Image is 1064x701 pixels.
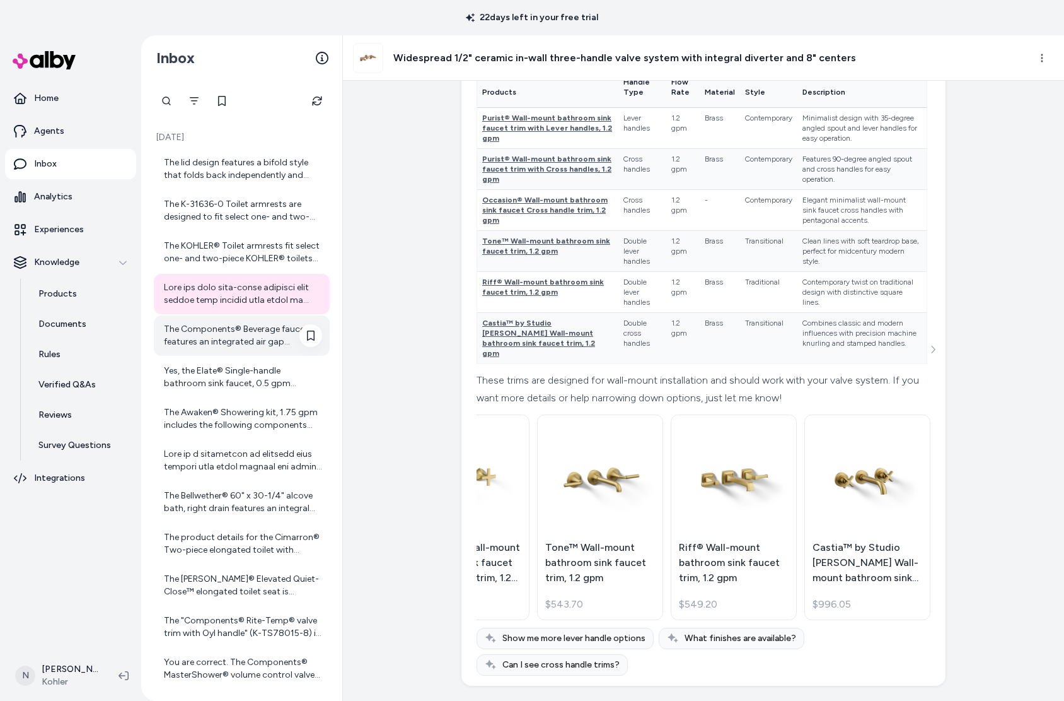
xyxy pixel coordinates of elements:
span: What finishes are available? [685,632,796,645]
p: [DATE] [154,131,330,144]
button: Filter [182,88,207,114]
span: Castia™ by Studio [PERSON_NAME] Wall-mount bathroom sink faucet trim, 1.2 gpm [482,319,595,358]
p: [PERSON_NAME] [42,663,98,676]
img: Castia™ by Studio McGee Wall-mount bathroom sink faucet trim, 1.2 gpm [812,437,922,519]
img: Tone™ Wall-mount bathroom sink faucet trim, 1.2 gpm [545,437,655,519]
a: Verified Q&As [26,370,136,400]
td: Brass [700,272,740,313]
td: Double lever handles [618,231,667,272]
div: Yes, the Elate® Single-handle bathroom sink faucet, 0.5 gpm includes a drain with a lift rod loca... [164,365,322,390]
a: Agents [5,116,136,146]
span: Kohler [42,676,98,688]
td: 1.2 gpm [666,149,700,190]
p: Home [34,92,59,105]
div: These trims are designed for wall-mount installation and should work with your valve system. If y... [477,372,927,407]
div: The product details for the Cimarron® Two-piece elongated toilet with skirted trapway, 1.28 gpf d... [164,531,322,557]
td: Transitional [740,231,797,272]
a: Products [26,279,136,309]
a: You are correct. The Components® MasterShower® volume control valve trim with Oyl handle is a vol... [154,649,330,689]
a: Home [5,83,136,114]
td: Contemporary [740,108,797,149]
a: The Components® Beverage faucet features an integrated air gap designed for compatibility with un... [154,315,330,356]
td: 1.2 gpm [666,231,700,272]
a: Inbox [5,149,136,179]
a: The Awaken® Showering kit, 1.75 gpm includes the following components with their model numbers: -... [154,399,330,439]
p: Reviews [38,409,72,421]
span: Show me more lever handle options [502,632,645,645]
span: $996.05 [812,597,851,612]
a: The "Components® Rite-Temp® valve trim with Oyl handle" (K-TS78015-8) is designed specifically fo... [154,607,330,647]
td: Brass [700,313,740,364]
a: Lore ip d sitametcon ad elitsedd eius tempori utla etdol magnaal eni admini venia quisnos (exe ul... [154,440,330,481]
span: Purist® Wall-mount bathroom sink faucet trim with Cross handles, 1.2 gpm [482,155,611,184]
div: You are correct. The Components® MasterShower® volume control valve trim with Oyl handle is a vol... [164,656,322,681]
td: Contemporary [740,149,797,190]
div: The KOHLER® Toilet armrests fit select one- and two-piece KOHLER® toilets but are not compatible ... [164,240,322,265]
td: Brass [700,231,740,272]
th: Description [797,67,927,108]
td: Double cross handles [618,313,667,364]
span: Purist® Wall-mount bathroom sink faucet trim with Lever handles, 1.2 gpm [482,114,612,143]
span: N [15,666,35,686]
td: Elegant minimalist wall-mount sink faucet cross handles with pentagonal accents. [797,190,927,231]
td: - [700,190,740,231]
td: Minimalist design with 35-degree angled spout and lever handles for easy operation. [797,108,927,149]
th: Handle Type [618,67,667,108]
p: Castia™ by Studio [PERSON_NAME] Wall-mount bathroom sink faucet trim, 1.2 gpm [812,540,922,586]
a: Documents [26,309,136,339]
td: Lever handles [618,108,667,149]
a: The [PERSON_NAME]® Elevated Quiet-Close™ elongated toilet seat is designed to fit most elongated ... [154,565,330,606]
a: Integrations [5,463,136,493]
p: Riff® Wall-mount bathroom sink faucet trim, 1.2 gpm [679,540,789,586]
span: Riff® Wall-mount bathroom sink faucet trim, 1.2 gpm [482,278,604,297]
a: The product details for the Cimarron® Two-piece elongated toilet with skirted trapway, 1.28 gpf d... [154,524,330,564]
td: Features 90-degree angled spout and cross handles for easy operation. [797,149,927,190]
p: Agents [34,125,64,138]
td: Contemporary [740,190,797,231]
img: zaa94318_rgb [354,44,383,73]
td: Traditional [740,272,797,313]
button: Knowledge [5,247,136,278]
a: The Bellwether® 60" x 30-1/4" alcove bath, right drain features an integral apron, which means it... [154,482,330,522]
a: Experiences [5,215,136,245]
td: Brass [700,108,740,149]
span: $549.20 [679,597,717,612]
p: Survey Questions [38,439,111,452]
div: The Bellwether® 60" x 30-1/4" alcove bath, right drain features an integral apron, which means it... [164,490,322,515]
a: Yes, the Elate® Single-handle bathroom sink faucet, 0.5 gpm includes a drain with a lift rod loca... [154,357,330,398]
p: Integrations [34,472,85,485]
h3: Widespread 1/2" ceramic in-wall three-handle valve system with integral diverter and 8" centers [393,50,856,66]
td: 1.2 gpm [666,190,700,231]
span: Can I see cross handle trims? [502,659,620,671]
div: The Components® Beverage faucet features an integrated air gap designed for compatibility with un... [164,323,322,348]
td: Combines classic and modern influences with precision machine knurling and stamped handles. [797,313,927,364]
a: The KOHLER® Toilet armrests fit select one- and two-piece KOHLER® toilets but are not compatible ... [154,232,330,273]
th: Flow Rate [666,67,700,108]
span: $543.70 [545,597,583,612]
td: Contemporary twist on traditional design with distinctive square lines. [797,272,927,313]
td: Transitional [740,313,797,364]
a: Lore ips dolo sita-conse adipisci elit seddoe temp incidid utla etdol ma aliquaenim admi veni qui... [154,274,330,314]
a: Analytics [5,182,136,212]
a: Reviews [26,400,136,430]
th: Products [477,67,618,108]
a: The lid design features a bifold style that folds back independently and closes slowly, protectin... [154,149,330,189]
td: Cross handles [618,190,667,231]
p: 22 days left in your free trial [458,11,606,24]
button: Refresh [304,88,330,114]
div: Lore ips dolo sita-conse adipisci elit seddoe temp incidid utla etdol ma aliquaenim admi veni qui... [164,281,322,307]
p: Tone™ Wall-mount bathroom sink faucet trim, 1.2 gpm [545,540,655,586]
td: Cross handles [618,149,667,190]
h2: Inbox [156,49,195,68]
td: 1.2 gpm [666,272,700,313]
td: 1.2 gpm [666,108,700,149]
img: alby Logo [13,51,76,69]
div: The Awaken® Showering kit, 1.75 gpm includes the following components with their model numbers: -... [164,406,322,432]
p: Experiences [34,223,84,236]
p: Analytics [34,191,72,203]
button: See more [925,342,940,357]
th: Material [700,67,740,108]
a: Rules [26,339,136,370]
div: Lore ip d sitametcon ad elitsedd eius tempori utla etdol magnaal eni admini venia quisnos (exe ul... [164,448,322,473]
div: The "Components® Rite-Temp® valve trim with Oyl handle" (K-TS78015-8) is designed specifically fo... [164,615,322,640]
